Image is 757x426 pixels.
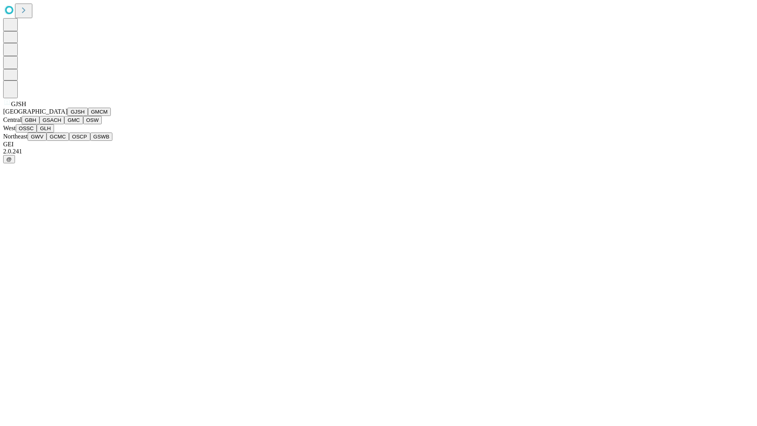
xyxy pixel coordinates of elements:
button: GJSH [67,108,88,116]
span: West [3,125,16,131]
span: GJSH [11,101,26,107]
button: GSWB [90,133,113,141]
button: @ [3,155,15,163]
button: GMC [64,116,83,124]
button: OSSC [16,124,37,133]
span: Northeast [3,133,28,140]
button: GLH [37,124,54,133]
button: GWV [28,133,47,141]
button: GCMC [47,133,69,141]
button: OSW [83,116,102,124]
div: GEI [3,141,754,148]
span: @ [6,156,12,162]
button: GBH [22,116,39,124]
button: GSACH [39,116,64,124]
div: 2.0.241 [3,148,754,155]
span: [GEOGRAPHIC_DATA] [3,108,67,115]
button: GMCM [88,108,111,116]
span: Central [3,116,22,123]
button: OSCP [69,133,90,141]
